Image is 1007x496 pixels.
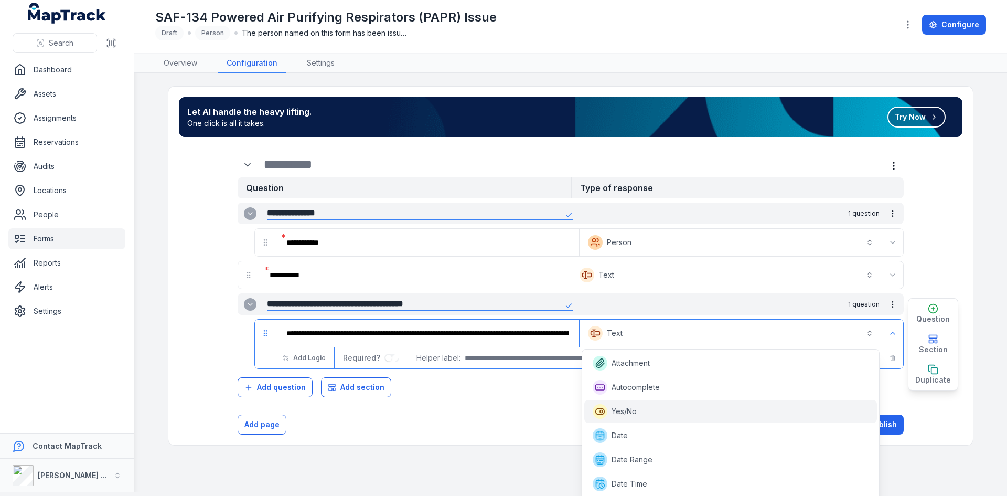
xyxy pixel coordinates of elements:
span: Attachment [612,358,650,368]
span: Date Range [612,455,652,465]
span: Date [612,430,628,441]
span: Yes/No [612,406,637,417]
button: Text [582,322,880,345]
span: Date Time [612,479,647,489]
span: Autocomplete [612,382,660,393]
